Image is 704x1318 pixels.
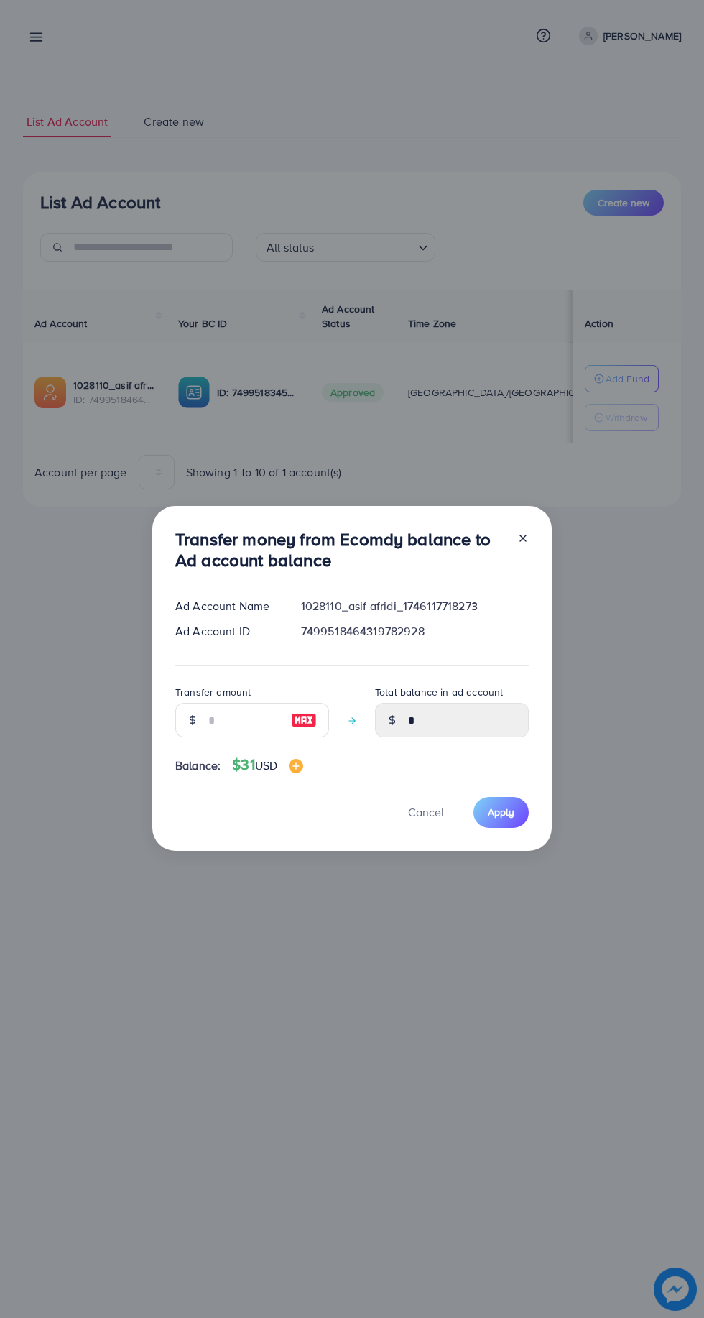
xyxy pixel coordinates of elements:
[175,529,506,571] h3: Transfer money from Ecomdy balance to Ad account balance
[390,797,462,828] button: Cancel
[289,759,303,773] img: image
[175,757,221,774] span: Balance:
[164,598,290,614] div: Ad Account Name
[408,804,444,820] span: Cancel
[290,623,540,640] div: 7499518464319782928
[488,805,514,819] span: Apply
[290,598,540,614] div: 1028110_asif afridi_1746117718273
[291,711,317,729] img: image
[473,797,529,828] button: Apply
[175,685,251,699] label: Transfer amount
[164,623,290,640] div: Ad Account ID
[375,685,503,699] label: Total balance in ad account
[232,756,303,774] h4: $31
[255,757,277,773] span: USD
